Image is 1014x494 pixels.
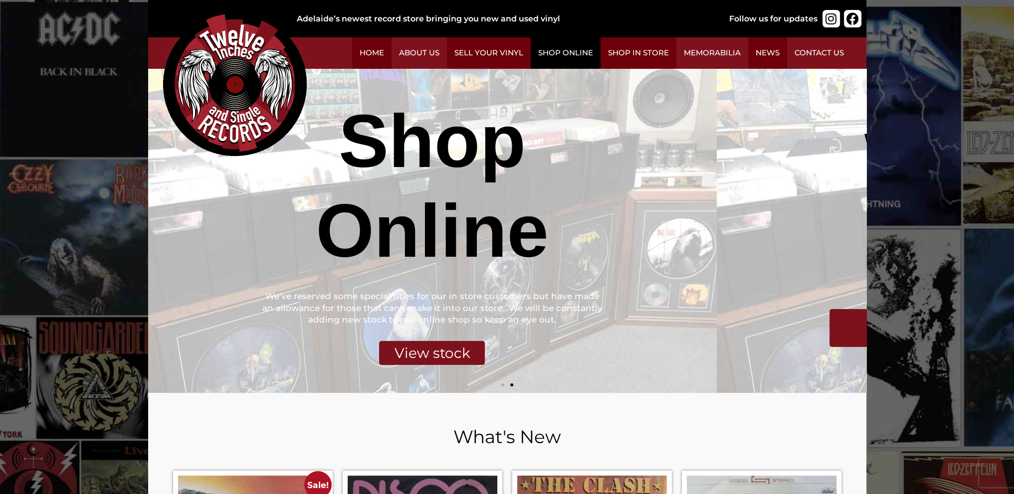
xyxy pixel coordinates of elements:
[676,37,748,69] a: Memorabilia
[148,69,717,393] a: Shop OnlineWe've reserved some special titles for our in store customers but have made an allowan...
[510,383,513,386] span: Go to slide 2
[787,37,851,69] a: Contact Us
[297,13,697,25] div: Adelaide’s newest record store bringing you new and used vinyl
[392,37,447,69] a: About Us
[447,37,531,69] a: Sell Your Vinyl
[261,291,603,326] div: We've reserved some special titles for our in store customers but have made an allowance for thos...
[531,37,601,69] a: Shop Online
[148,69,866,393] div: Slides
[601,37,676,69] a: Shop in Store
[501,383,504,386] span: Go to slide 1
[148,69,717,393] div: 2 / 2
[352,37,392,69] a: Home
[379,341,485,365] div: View stock
[261,96,603,276] div: Shop Online
[173,428,841,446] h2: What's New
[729,13,817,25] div: Follow us for updates
[748,37,787,69] a: News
